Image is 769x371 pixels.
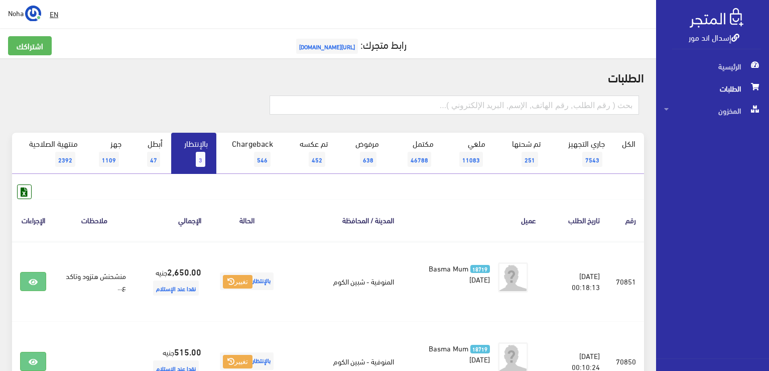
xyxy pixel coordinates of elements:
[522,152,538,167] span: 251
[656,55,769,77] a: الرئيسية
[656,77,769,100] a: الطلبات
[196,152,205,167] span: 3
[86,133,130,174] a: جهز1109
[388,133,442,174] a: مكتمل46788
[498,262,528,293] img: avatar.png
[544,241,608,322] td: [DATE] 00:18:13
[270,96,639,115] input: بحث ( رقم الطلب, رقم الهاتف, الإسم, البريد اﻹلكتروني )...
[12,199,54,241] th: الإجراءات
[254,152,271,167] span: 546
[284,241,402,322] td: المنوفية - شبين الكوم
[402,199,544,241] th: عميل
[494,133,549,174] a: تم شحنها251
[282,133,336,174] a: تم عكسه452
[418,262,490,285] a: 18719 Basma Mum [DATE]
[608,241,644,322] td: 70851
[360,152,376,167] span: 638
[12,133,86,174] a: منتهية الصلاحية2392
[459,152,483,167] span: 11083
[664,100,761,122] span: المخزون
[8,36,52,55] a: اشتراكك
[690,8,743,28] img: .
[656,100,769,122] a: المخزون
[470,265,490,273] span: 18719
[284,199,402,241] th: المدينة / المحافظة
[582,152,602,167] span: 7543
[613,133,644,154] a: الكل
[209,199,284,241] th: الحالة
[294,35,407,53] a: رابط متجرك:[URL][DOMAIN_NAME]
[429,261,490,286] span: Basma Mum [DATE]
[54,241,134,322] td: منشحنش هتزود وتاكد ع...
[664,55,761,77] span: الرئيسية
[174,345,201,358] strong: 515.00
[549,133,614,174] a: جاري التجهيز7543
[442,133,494,174] a: ملغي11083
[296,39,358,54] span: [URL][DOMAIN_NAME]
[216,133,282,174] a: Chargeback546
[544,199,608,241] th: تاريخ الطلب
[220,352,274,370] span: بالإنتظار
[418,342,490,364] a: 18719 Basma Mum [DATE]
[134,241,209,322] td: جنيه
[130,133,171,174] a: أبطل47
[223,355,252,369] button: تغيير
[12,302,50,340] iframe: Drift Widget Chat Controller
[153,281,199,296] span: نقدا عند الإستلام
[55,152,75,167] span: 2392
[223,275,252,289] button: تغيير
[429,341,490,366] span: Basma Mum [DATE]
[336,133,388,174] a: مرفوض638
[50,8,58,20] u: EN
[134,199,209,241] th: اﻹجمالي
[167,265,201,278] strong: 2,650.00
[8,5,41,21] a: ... Noha
[171,133,216,174] a: بالإنتظار3
[54,199,134,241] th: ملاحظات
[8,7,24,19] span: Noha
[689,30,739,44] a: إسدال اند مور
[147,152,160,167] span: 47
[99,152,119,167] span: 1109
[470,345,490,353] span: 18719
[309,152,325,167] span: 452
[664,77,761,100] span: الطلبات
[408,152,431,167] span: 46788
[25,6,41,22] img: ...
[46,5,62,23] a: EN
[608,199,644,241] th: رقم
[220,272,274,290] span: بالإنتظار
[12,70,644,83] h2: الطلبات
